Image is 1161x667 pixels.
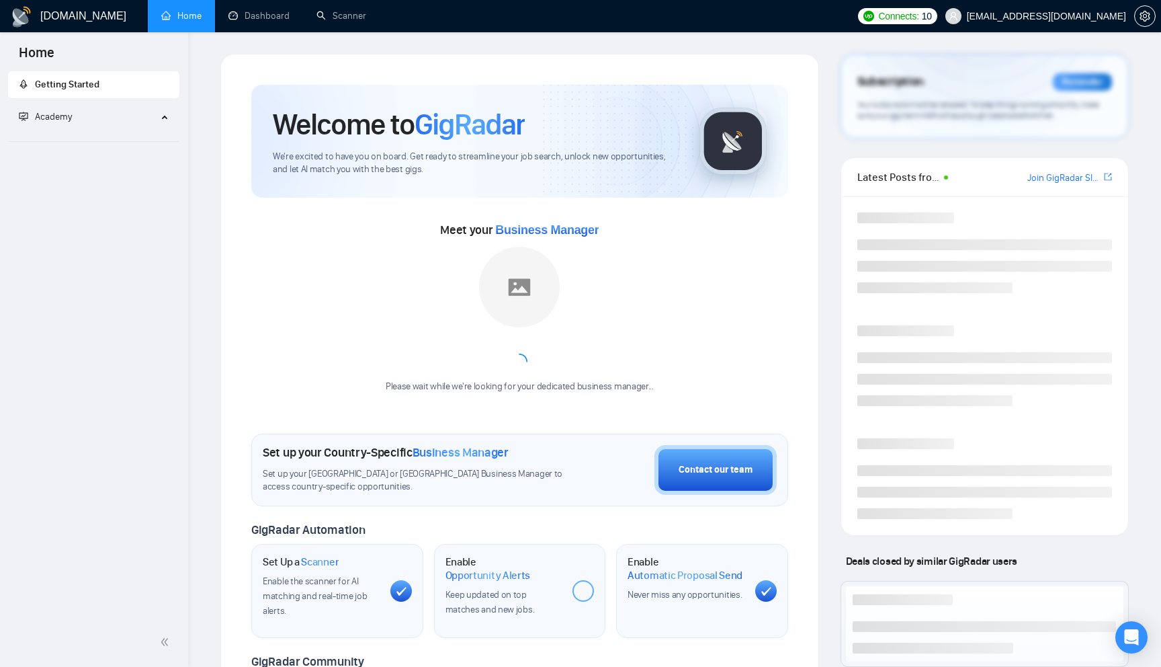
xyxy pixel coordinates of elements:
[316,10,366,22] a: searchScanner
[8,136,179,145] li: Academy Homepage
[863,11,874,22] img: upwork-logo.png
[160,635,173,649] span: double-left
[1134,5,1156,27] button: setting
[1104,171,1112,184] a: export
[415,106,525,143] span: GigRadar
[35,79,99,90] span: Getting Started
[699,108,767,175] img: gigradar-logo.png
[1135,11,1155,22] span: setting
[263,555,339,569] h1: Set Up a
[161,10,202,22] a: homeHome
[273,106,525,143] h1: Welcome to
[628,589,742,600] span: Never miss any opportunities.
[1115,621,1148,654] div: Open Intercom Messenger
[654,445,777,495] button: Contact our team
[35,111,72,122] span: Academy
[857,71,924,93] span: Subscription
[1104,171,1112,182] span: export
[495,223,599,237] span: Business Manager
[440,223,599,237] span: Meet your
[628,569,742,582] span: Automatic Proposal Send
[378,381,662,393] div: Please wait while we're looking for your dedicated business manager...
[8,43,65,71] span: Home
[19,112,28,121] span: fund-projection-screen
[857,100,1099,121] span: Your subscription will be renewed. To keep things running smoothly, make sure your payment method...
[263,445,509,460] h1: Set up your Country-Specific
[263,468,571,494] span: Set up your [GEOGRAPHIC_DATA] or [GEOGRAPHIC_DATA] Business Manager to access country-specific op...
[19,111,72,122] span: Academy
[301,555,339,569] span: Scanner
[949,11,958,21] span: user
[679,463,752,477] div: Contact our team
[841,549,1023,573] span: Deals closed by similar GigRadar users
[878,9,918,24] span: Connects:
[11,6,32,28] img: logo
[445,569,531,582] span: Opportunity Alerts
[1027,171,1101,186] a: Join GigRadar Slack Community
[857,169,940,186] span: Latest Posts from the GigRadar Community
[251,522,365,537] span: GigRadar Automation
[263,576,367,617] span: Enable the scanner for AI matching and real-time job alerts.
[445,589,535,615] span: Keep updated on top matches and new jobs.
[1134,11,1156,22] a: setting
[273,151,678,176] span: We're excited to have you on board. Get ready to streamline your job search, unlock new opportuni...
[413,445,509,460] span: Business Manager
[628,555,744,582] h1: Enable
[1053,73,1112,91] div: Reminder
[19,79,28,89] span: rocket
[922,9,932,24] span: 10
[511,354,527,370] span: loading
[228,10,290,22] a: dashboardDashboard
[479,247,560,327] img: placeholder.png
[445,555,562,582] h1: Enable
[8,71,179,98] li: Getting Started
